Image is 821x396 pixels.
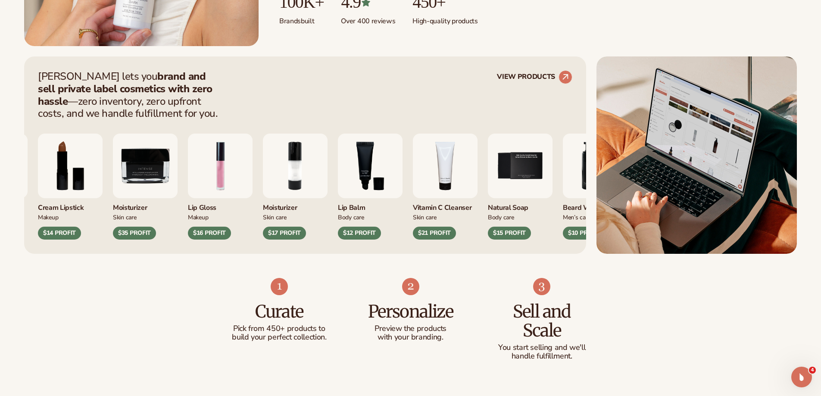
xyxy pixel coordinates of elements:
[362,324,459,333] p: Preview the products
[38,198,103,212] div: Cream Lipstick
[563,134,627,198] img: Foaming beard wash.
[188,134,253,240] div: 1 / 9
[263,212,328,221] div: Skin Care
[533,278,550,295] img: Shopify Image 9
[563,134,627,240] div: 6 / 9
[563,212,627,221] div: Men’s Care
[271,278,288,295] img: Shopify Image 7
[413,134,478,240] div: 4 / 9
[113,198,178,212] div: Moisturizer
[402,278,419,295] img: Shopify Image 8
[497,70,572,84] a: VIEW PRODUCTS
[38,212,103,221] div: Makeup
[413,212,478,221] div: Skin Care
[113,134,178,240] div: 9 / 9
[809,367,816,374] span: 4
[38,134,103,240] div: 8 / 9
[113,134,178,198] img: Moisturizer.
[413,198,478,212] div: Vitamin C Cleanser
[188,227,231,240] div: $16 PROFIT
[279,12,324,26] p: Brands built
[113,227,156,240] div: $35 PROFIT
[338,198,403,212] div: Lip Balm
[38,134,103,198] img: Luxury cream lipstick.
[493,302,590,340] h3: Sell and Scale
[113,212,178,221] div: Skin Care
[493,343,590,352] p: You start selling and we'll
[38,70,223,120] p: [PERSON_NAME] lets you —zero inventory, zero upfront costs, and we handle fulfillment for you.
[231,302,328,321] h3: Curate
[338,134,403,198] img: Smoothing lip balm.
[493,352,590,361] p: handle fulfillment.
[338,212,403,221] div: Body Care
[231,324,328,342] p: Pick from 450+ products to build your perfect collection.
[38,69,212,108] strong: brand and sell private label cosmetics with zero hassle
[488,198,553,212] div: Natural Soap
[341,12,395,26] p: Over 400 reviews
[38,227,81,240] div: $14 PROFIT
[188,212,253,221] div: Makeup
[412,12,478,26] p: High-quality products
[362,333,459,342] p: with your branding.
[362,302,459,321] h3: Personalize
[563,227,606,240] div: $10 PROFIT
[563,198,627,212] div: Beard Wash
[338,227,381,240] div: $12 PROFIT
[488,134,553,240] div: 5 / 9
[596,56,797,254] img: Shopify Image 5
[413,134,478,198] img: Vitamin c cleanser.
[488,227,531,240] div: $15 PROFIT
[791,367,812,387] iframe: Intercom live chat
[488,212,553,221] div: Body Care
[188,198,253,212] div: Lip Gloss
[188,134,253,198] img: Pink lip gloss.
[413,227,456,240] div: $21 PROFIT
[263,198,328,212] div: Moisturizer
[263,134,328,240] div: 2 / 9
[488,134,553,198] img: Nature bar of soap.
[263,227,306,240] div: $17 PROFIT
[338,134,403,240] div: 3 / 9
[263,134,328,198] img: Moisturizing lotion.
